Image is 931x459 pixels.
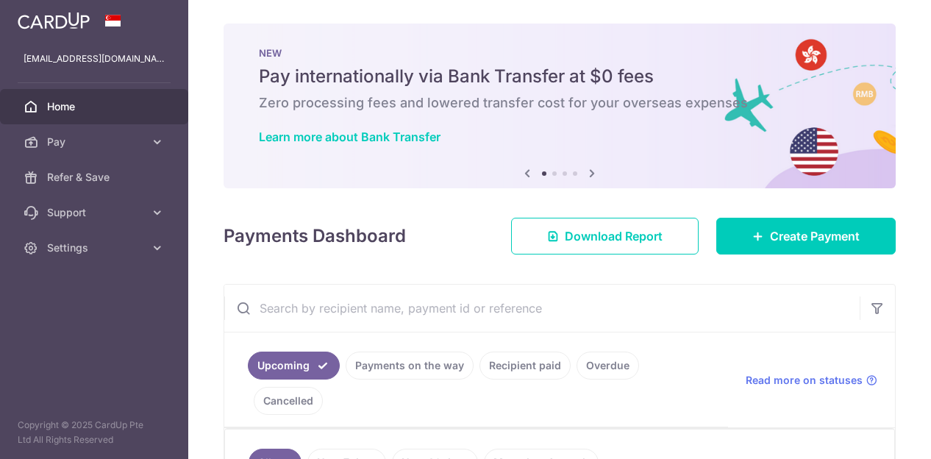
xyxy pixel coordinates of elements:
a: Upcoming [248,352,340,380]
span: Pay [47,135,144,149]
a: Cancelled [254,387,323,415]
a: Read more on statuses [746,373,877,388]
img: Bank transfer banner [224,24,896,188]
span: Settings [47,241,144,255]
a: Download Report [511,218,699,255]
span: Download Report [565,227,663,245]
h5: Pay internationally via Bank Transfer at $0 fees [259,65,860,88]
span: Refer & Save [47,170,144,185]
a: Recipient paid [479,352,571,380]
p: NEW [259,47,860,59]
span: Read more on statuses [746,373,863,388]
img: CardUp [18,12,90,29]
a: Overdue [577,352,639,380]
input: Search by recipient name, payment id or reference [224,285,860,332]
h4: Payments Dashboard [224,223,406,249]
a: Create Payment [716,218,896,255]
p: [EMAIL_ADDRESS][DOMAIN_NAME] [24,51,165,66]
span: Create Payment [770,227,860,245]
a: Payments on the way [346,352,474,380]
span: Home [47,99,144,114]
span: Support [47,205,144,220]
a: Learn more about Bank Transfer [259,129,440,144]
h6: Zero processing fees and lowered transfer cost for your overseas expenses [259,94,860,112]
